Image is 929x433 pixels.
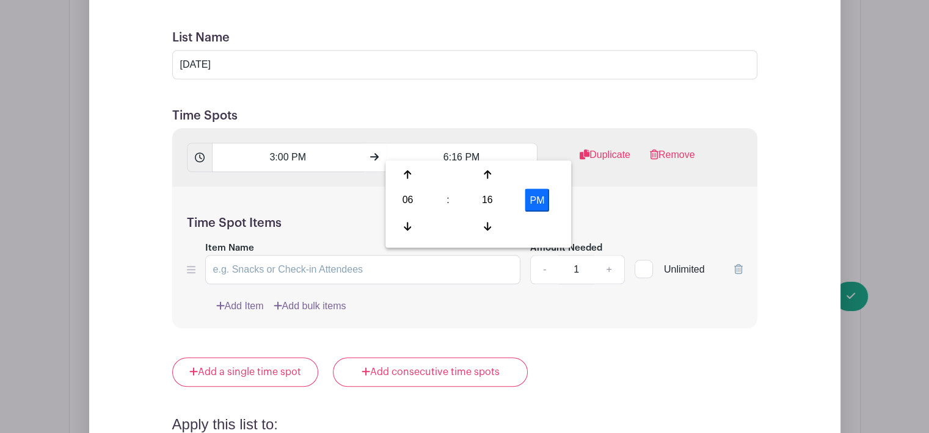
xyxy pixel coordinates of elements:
div: Increment Hour [388,163,428,186]
span: Unlimited [664,264,705,274]
a: + [594,255,624,284]
a: Add consecutive time spots [333,357,528,387]
h5: Time Spots [172,109,757,123]
div: Decrement Hour [388,215,428,238]
a: Remove [650,148,695,172]
div: Pick Minute [467,188,507,212]
h5: Time Spot Items [187,216,743,231]
input: Set Start Time [212,143,363,172]
a: Add Item [216,299,264,313]
input: Set End Time [386,143,537,172]
a: Add a single time spot [172,357,319,387]
div: Pick Hour [388,188,428,212]
div: Increment Minute [467,163,507,186]
div: Decrement Minute [467,215,507,238]
a: Add bulk items [274,299,346,313]
div: : [432,188,464,212]
label: Item Name [205,242,254,256]
label: Amount Needed [530,242,602,256]
label: List Name [172,30,230,45]
a: - [530,255,558,284]
input: e.g. Things or volunteers we need for the event [172,50,757,79]
input: e.g. Snacks or Check-in Attendees [205,255,521,284]
a: Duplicate [580,148,630,172]
button: PM [525,188,549,212]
